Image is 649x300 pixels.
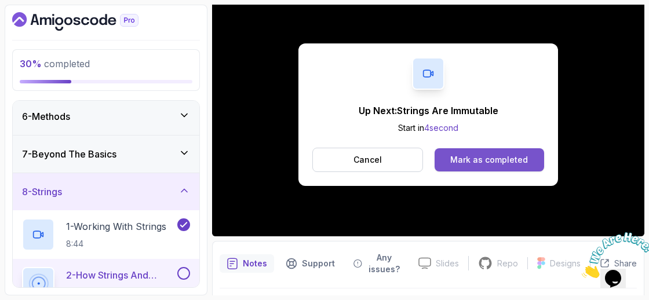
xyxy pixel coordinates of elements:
[302,258,335,269] p: Support
[22,147,116,161] h3: 7 - Beyond The Basics
[13,173,199,210] button: 8-Strings
[22,267,190,299] button: 2-How Strings And Stored _ String Pool4:03
[66,287,175,298] p: 4:03
[13,136,199,173] button: 7-Beyond The Basics
[347,248,409,279] button: Feedback button
[450,154,528,166] div: Mark as completed
[497,258,518,269] p: Repo
[13,98,199,135] button: 6-Methods
[20,58,90,69] span: completed
[12,12,165,31] a: Dashboard
[424,123,458,133] span: 4 second
[220,248,274,279] button: notes button
[22,109,70,123] h3: 6 - Methods
[66,219,166,233] p: 1 - Working With Strings
[22,185,62,199] h3: 8 - Strings
[436,258,459,269] p: Slides
[5,5,76,50] img: Chat attention grabber
[353,154,382,166] p: Cancel
[550,258,581,269] p: Designs
[20,58,42,69] span: 30 %
[66,268,175,282] p: 2 - How Strings And Stored _ String Pool
[66,238,166,250] p: 8:44
[279,248,342,279] button: Support button
[577,228,649,283] iframe: chat widget
[359,104,498,118] p: Up Next: Strings Are Immutable
[243,258,267,269] p: Notes
[435,148,544,171] button: Mark as completed
[367,252,402,275] p: Any issues?
[359,122,498,134] p: Start in
[312,148,423,172] button: Cancel
[22,218,190,251] button: 1-Working With Strings8:44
